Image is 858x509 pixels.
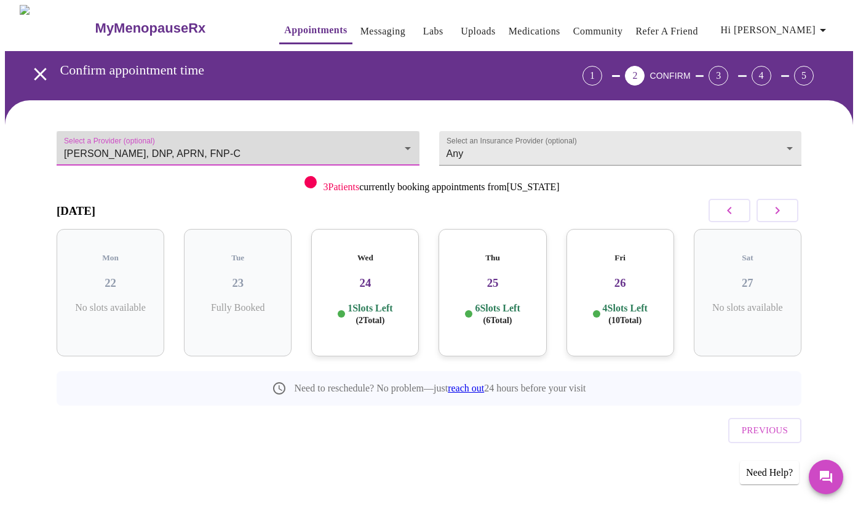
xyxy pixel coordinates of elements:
[423,23,443,40] a: Labs
[752,66,771,86] div: 4
[582,66,602,86] div: 1
[93,7,255,50] a: MyMenopauseRx
[448,253,536,263] h5: Thu
[22,56,58,92] button: open drawer
[576,253,664,263] h5: Fri
[740,461,799,484] div: Need Help?
[649,71,690,81] span: CONFIRM
[356,19,410,44] button: Messaging
[809,460,843,494] button: Messages
[635,23,698,40] a: Refer a Friend
[509,23,560,40] a: Medications
[573,23,623,40] a: Community
[625,66,645,86] div: 2
[348,302,392,326] p: 1 Slots Left
[321,276,409,290] h3: 24
[456,19,501,44] button: Uploads
[279,18,352,44] button: Appointments
[60,62,514,78] h3: Confirm appointment time
[709,66,728,86] div: 3
[742,422,788,438] span: Previous
[728,418,801,443] button: Previous
[439,131,802,166] div: Any
[66,253,154,263] h5: Mon
[66,302,154,313] p: No slots available
[448,383,484,393] a: reach out
[323,182,559,193] p: currently booking appointments from [US_STATE]
[448,276,536,290] h3: 25
[284,22,347,39] a: Appointments
[576,276,664,290] h3: 26
[360,23,405,40] a: Messaging
[704,253,792,263] h5: Sat
[603,302,648,326] p: 4 Slots Left
[716,18,835,42] button: Hi [PERSON_NAME]
[608,316,642,325] span: ( 10 Total)
[323,182,359,192] span: 3 Patients
[66,276,154,290] h3: 22
[568,19,628,44] button: Community
[483,316,512,325] span: ( 6 Total)
[475,302,520,326] p: 6 Slots Left
[794,66,814,86] div: 5
[461,23,496,40] a: Uploads
[721,22,830,39] span: Hi [PERSON_NAME]
[630,19,703,44] button: Refer a Friend
[95,20,206,36] h3: MyMenopauseRx
[57,131,419,166] div: [PERSON_NAME], DNP, APRN, FNP-C
[294,383,586,394] p: Need to reschedule? No problem—just 24 hours before your visit
[57,204,95,218] h3: [DATE]
[321,253,409,263] h5: Wed
[20,5,93,51] img: MyMenopauseRx Logo
[704,302,792,313] p: No slots available
[194,302,282,313] p: Fully Booked
[356,316,384,325] span: ( 2 Total)
[194,276,282,290] h3: 23
[413,19,453,44] button: Labs
[194,253,282,263] h5: Tue
[704,276,792,290] h3: 27
[504,19,565,44] button: Medications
